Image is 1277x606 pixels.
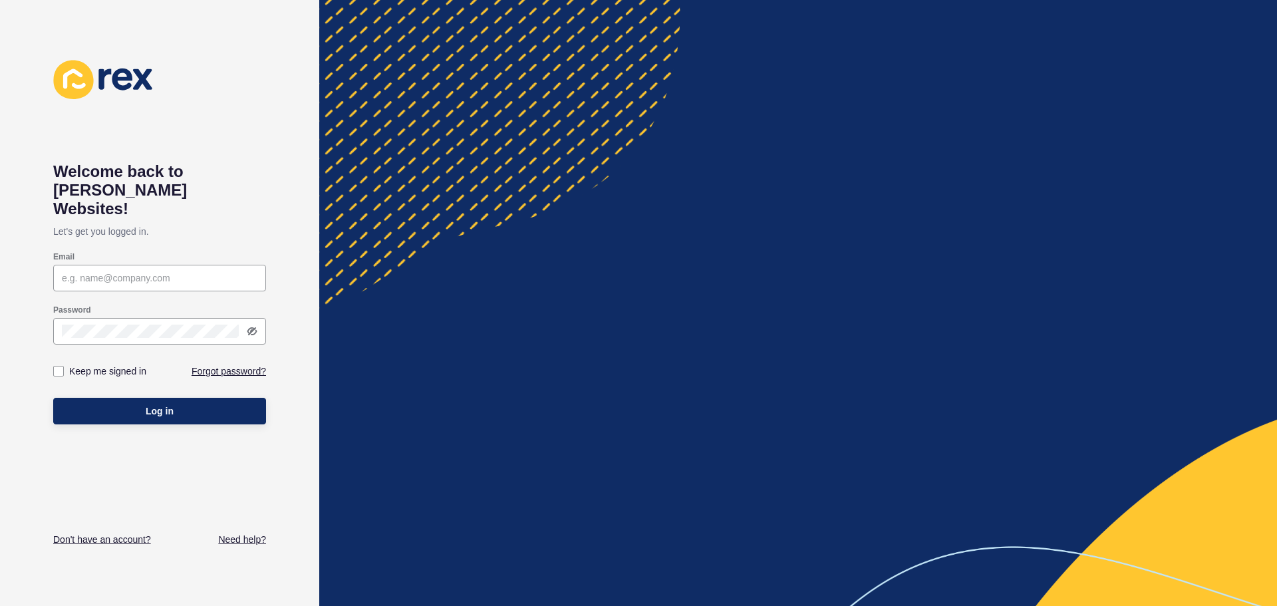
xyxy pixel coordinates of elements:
[53,305,91,315] label: Password
[53,533,151,546] a: Don't have an account?
[62,271,257,285] input: e.g. name@company.com
[53,162,266,218] h1: Welcome back to [PERSON_NAME] Websites!
[53,218,266,245] p: Let's get you logged in.
[69,365,146,378] label: Keep me signed in
[53,251,74,262] label: Email
[192,365,266,378] a: Forgot password?
[218,533,266,546] a: Need help?
[146,404,174,418] span: Log in
[53,398,266,424] button: Log in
